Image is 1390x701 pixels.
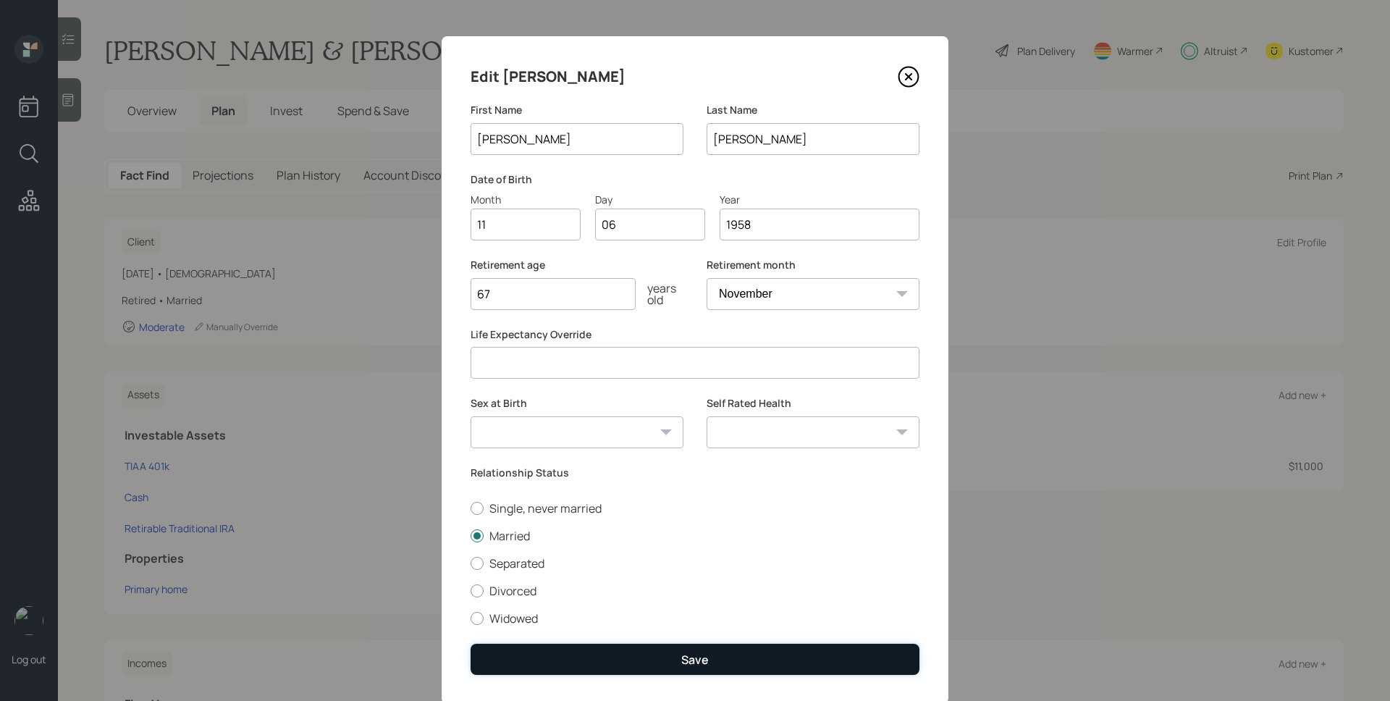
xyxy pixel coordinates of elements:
[471,610,919,626] label: Widowed
[471,172,919,187] label: Date of Birth
[595,192,705,207] div: Day
[595,209,705,240] input: Day
[471,327,919,342] label: Life Expectancy Override
[471,103,683,117] label: First Name
[720,192,919,207] div: Year
[471,396,683,411] label: Sex at Birth
[471,644,919,675] button: Save
[707,396,919,411] label: Self Rated Health
[471,258,683,272] label: Retirement age
[681,652,709,668] div: Save
[471,555,919,571] label: Separated
[720,209,919,240] input: Year
[636,282,683,306] div: years old
[471,466,919,480] label: Relationship Status
[471,528,919,544] label: Married
[707,103,919,117] label: Last Name
[471,65,625,88] h4: Edit [PERSON_NAME]
[471,192,581,207] div: Month
[471,209,581,240] input: Month
[471,500,919,516] label: Single, never married
[707,258,919,272] label: Retirement month
[471,583,919,599] label: Divorced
